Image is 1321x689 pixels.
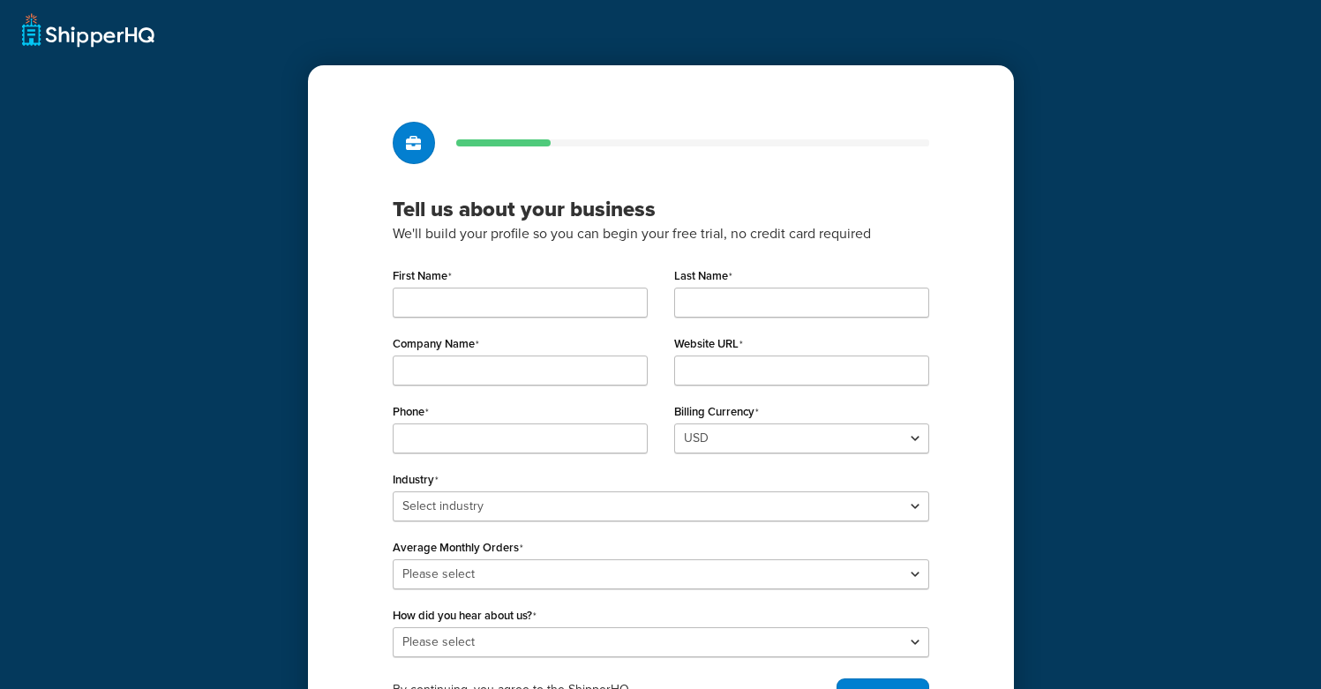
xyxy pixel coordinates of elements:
label: Last Name [674,269,732,283]
h3: Tell us about your business [393,196,929,222]
label: How did you hear about us? [393,609,537,623]
p: We'll build your profile so you can begin your free trial, no credit card required [393,222,929,245]
label: First Name [393,269,452,283]
label: Phone [393,405,429,419]
label: Billing Currency [674,405,759,419]
label: Website URL [674,337,743,351]
label: Industry [393,473,439,487]
label: Company Name [393,337,479,351]
label: Average Monthly Orders [393,541,523,555]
